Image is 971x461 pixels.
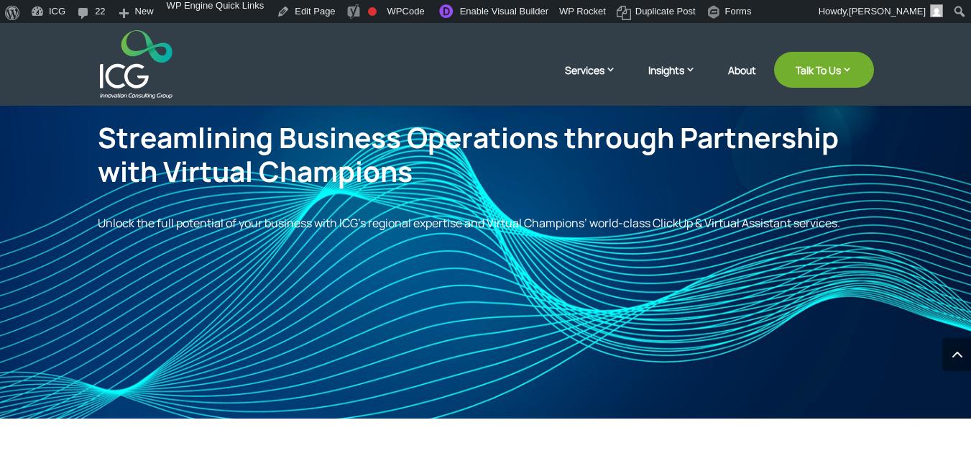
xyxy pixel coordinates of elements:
a: About [728,65,756,99]
a: Talk To Us [774,52,874,88]
a: Insights [648,63,710,99]
a: Services [565,63,630,99]
div: Focus keyphrase not set [368,7,377,16]
span: Streamlining Business Operations through Partnership with Virtual Champions [98,118,839,191]
span: Forms [725,6,752,29]
span: [PERSON_NAME] [849,6,926,17]
img: ICG [100,30,172,99]
span: Unlock the full potential of your business with ICG’s regional expertise and Virtual Champions’ w... [98,215,840,231]
span: New [135,6,154,29]
span: 22 [95,6,105,29]
span: Duplicate Post [635,6,696,29]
